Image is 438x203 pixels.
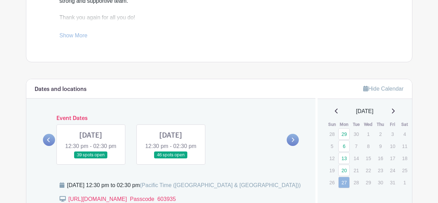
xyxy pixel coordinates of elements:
[375,165,386,176] p: 23
[350,121,362,128] th: Tue
[363,177,374,188] p: 29
[69,196,176,202] a: [URL][DOMAIN_NAME] Passcode 603935
[362,121,374,128] th: Wed
[363,141,374,151] p: 8
[326,141,338,151] p: 5
[356,107,373,116] span: [DATE]
[375,177,386,188] p: 30
[326,153,338,164] p: 12
[350,141,362,151] p: 7
[338,165,350,176] a: 20
[399,129,410,139] p: 4
[387,165,398,176] p: 24
[387,177,398,188] p: 31
[350,177,362,188] p: 28
[399,165,410,176] p: 25
[387,129,398,139] p: 3
[399,121,411,128] th: Sat
[363,165,374,176] p: 22
[387,153,398,164] p: 17
[374,121,386,128] th: Thu
[67,181,301,190] div: [DATE] 12:30 pm to 02:30 pm
[338,177,350,188] a: 27
[375,153,386,164] p: 16
[326,177,338,188] p: 26
[350,153,362,164] p: 14
[350,165,362,176] p: 21
[363,153,374,164] p: 15
[399,153,410,164] p: 18
[363,86,403,92] a: Hide Calendar
[60,33,88,41] a: Show More
[350,129,362,139] p: 30
[338,128,350,140] a: 29
[338,140,350,152] a: 6
[386,121,399,128] th: Fri
[55,115,287,122] h6: Event Dates
[399,177,410,188] p: 1
[338,121,350,128] th: Mon
[338,153,350,164] a: 13
[326,129,338,139] p: 28
[399,141,410,151] p: 11
[363,129,374,139] p: 1
[375,141,386,151] p: 9
[387,141,398,151] p: 10
[140,182,301,188] span: (Pacific Time ([GEOGRAPHIC_DATA] & [GEOGRAPHIC_DATA]))
[326,165,338,176] p: 19
[35,86,87,93] h6: Dates and locations
[326,121,338,128] th: Sun
[375,129,386,139] p: 2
